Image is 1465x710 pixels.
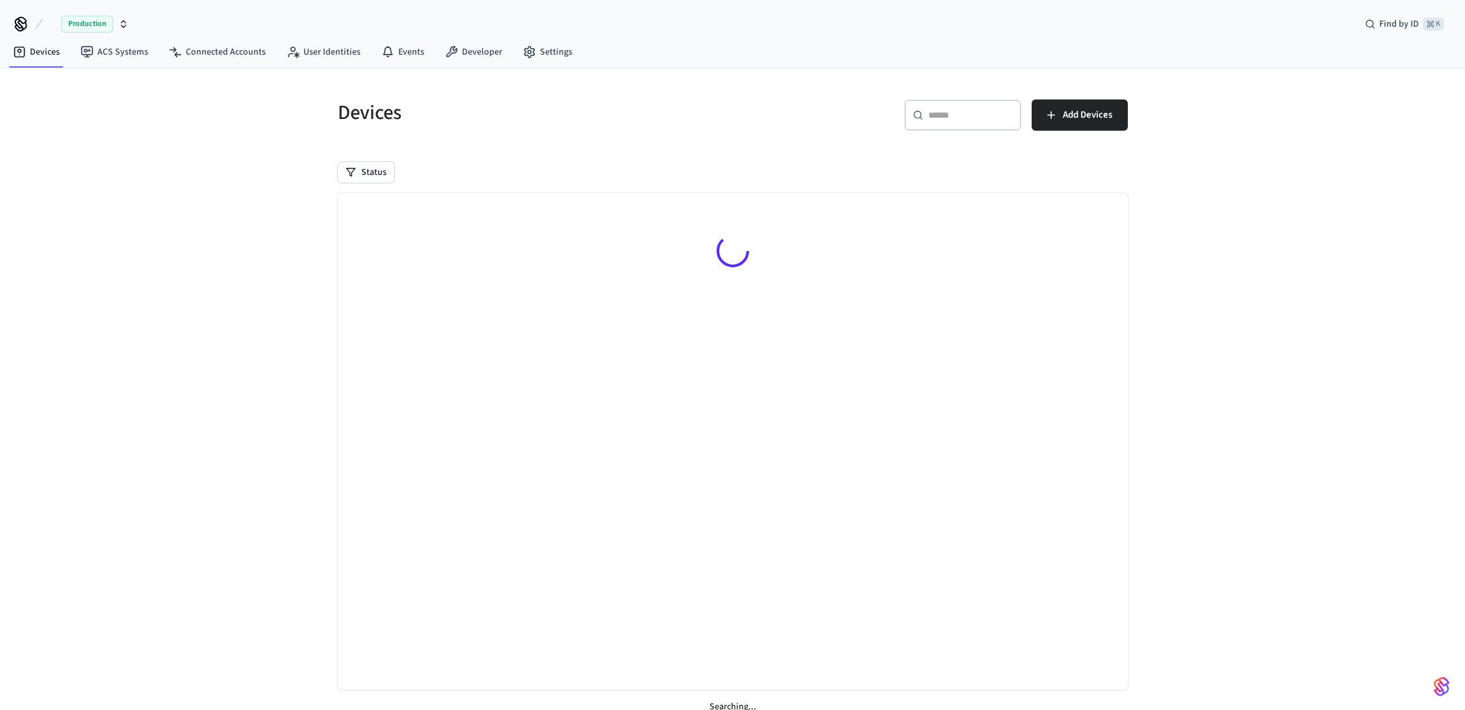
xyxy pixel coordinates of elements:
[371,40,435,64] a: Events
[70,40,159,64] a: ACS Systems
[338,162,394,183] button: Status
[1434,676,1449,697] img: SeamLogoGradient.69752ec5.svg
[338,99,725,126] h5: Devices
[1423,18,1444,31] span: ⌘ K
[159,40,276,64] a: Connected Accounts
[61,16,113,33] span: Production
[1032,99,1128,131] button: Add Devices
[1063,107,1112,124] span: Add Devices
[435,40,513,64] a: Developer
[1379,18,1419,31] span: Find by ID
[3,40,70,64] a: Devices
[276,40,371,64] a: User Identities
[1355,12,1455,36] div: Find by ID⌘ K
[513,40,583,64] a: Settings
